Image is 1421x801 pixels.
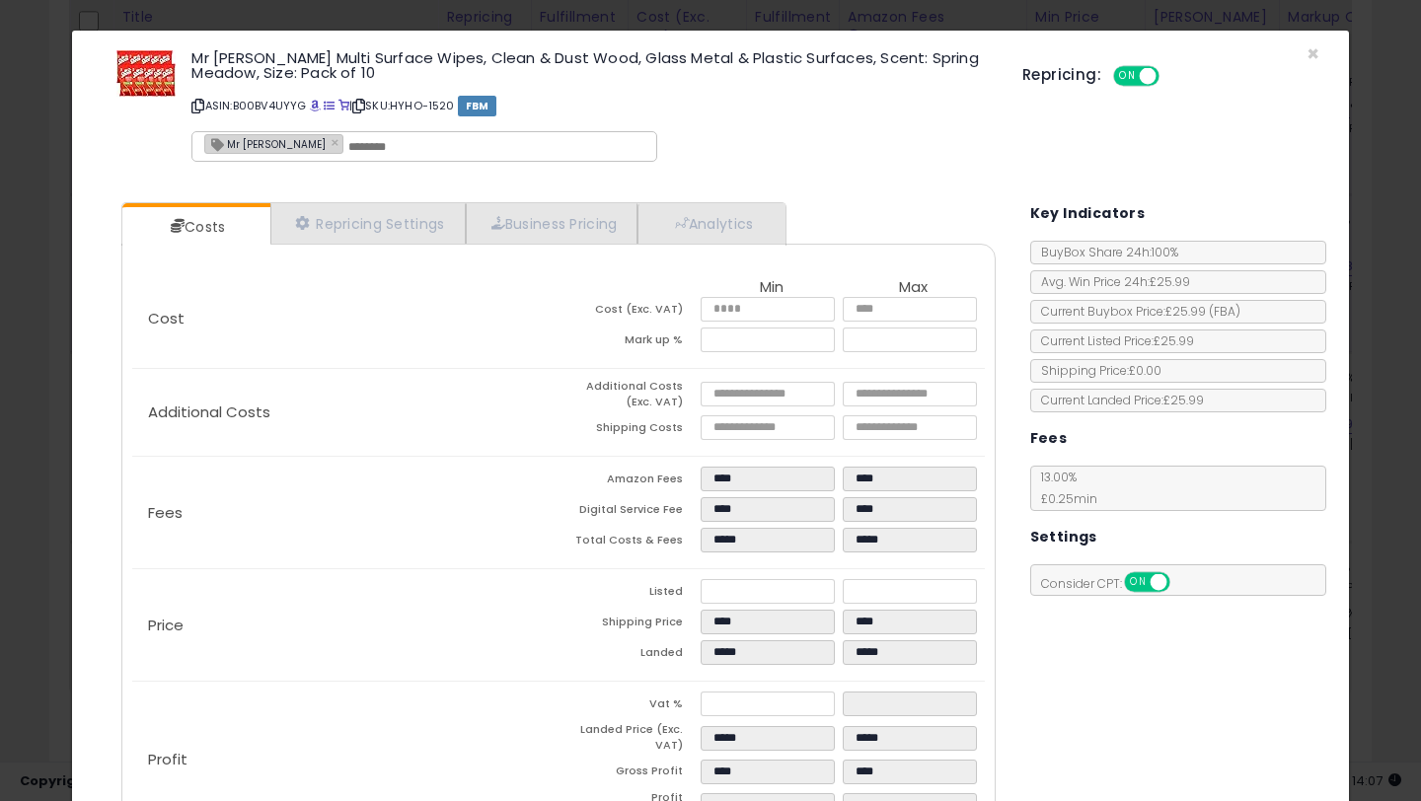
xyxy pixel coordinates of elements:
a: Business Pricing [466,203,638,244]
span: ( FBA ) [1209,303,1240,320]
h5: Settings [1030,525,1097,549]
a: BuyBox page [310,98,321,113]
a: × [331,133,342,151]
p: ASIN: B00BV4UYYG | SKU: HYHO-1520 [191,90,993,121]
p: Additional Costs [132,404,559,420]
span: Current Buybox Price: [1031,303,1240,320]
td: Cost (Exc. VAT) [559,297,701,328]
span: Avg. Win Price 24h: £25.99 [1031,273,1190,290]
span: Shipping Price: £0.00 [1031,362,1161,379]
p: Price [132,618,559,633]
h3: Mr [PERSON_NAME] Multi Surface Wipes, Clean & Dust Wood, Glass Metal & Plastic Surfaces, Scent: S... [191,50,993,80]
td: Mark up % [559,328,701,358]
td: Shipping Costs [559,415,701,446]
td: Total Costs & Fees [559,528,701,558]
span: Consider CPT: [1031,575,1196,592]
span: BuyBox Share 24h: 100% [1031,244,1178,260]
span: OFF [1166,574,1198,591]
td: Digital Service Fee [559,497,701,528]
span: FBM [458,96,497,116]
span: ON [1126,574,1151,591]
p: Cost [132,311,559,327]
span: Mr [PERSON_NAME] [205,135,326,152]
td: Additional Costs (Exc. VAT) [559,379,701,415]
p: Fees [132,505,559,521]
th: Max [843,279,985,297]
span: £25.99 [1165,303,1240,320]
img: 51xnjso4m1L._SL60_.jpg [116,50,176,97]
td: Listed [559,579,701,610]
a: Costs [122,207,268,247]
span: OFF [1157,68,1188,85]
span: × [1307,39,1319,68]
td: Gross Profit [559,760,701,790]
span: £0.25 min [1031,490,1097,507]
a: Analytics [637,203,784,244]
span: Current Landed Price: £25.99 [1031,392,1204,408]
h5: Key Indicators [1030,201,1146,226]
th: Min [701,279,843,297]
a: Repricing Settings [270,203,466,244]
span: 13.00 % [1031,469,1097,507]
p: Profit [132,752,559,767]
a: Your listing only [338,98,349,113]
td: Amazon Fees [559,467,701,497]
span: ON [1115,68,1140,85]
h5: Repricing: [1022,67,1101,83]
a: All offer listings [324,98,335,113]
td: Landed Price (Exc. VAT) [559,722,701,759]
h5: Fees [1030,426,1068,451]
td: Vat % [559,692,701,722]
td: Landed [559,640,701,671]
span: Current Listed Price: £25.99 [1031,332,1194,349]
td: Shipping Price [559,610,701,640]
